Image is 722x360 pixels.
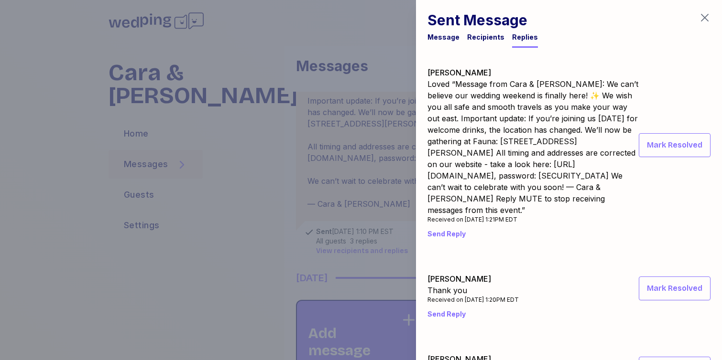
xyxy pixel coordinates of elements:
button: Mark Resolved [639,276,711,300]
span: Mark Resolved [647,139,702,151]
button: Mark Resolved [639,133,711,157]
span: Mark Resolved [647,283,702,294]
div: Loved “Message from Cara & [PERSON_NAME]: We can’t believe our wedding weekend is finally here! ✨... [427,78,639,216]
h1: Sent Message [427,11,538,29]
div: [PERSON_NAME] [427,273,519,285]
div: Send Reply [427,225,711,243]
div: Message [427,32,459,42]
div: Received on [DATE] 1:20PM EDT [427,296,519,304]
div: Recipients [467,32,504,42]
div: Thank you [427,285,519,296]
div: Replies [512,32,538,42]
div: Received on [DATE] 1:21PM EDT [427,216,639,223]
div: [PERSON_NAME] [427,67,639,78]
div: Send Reply [427,306,711,323]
